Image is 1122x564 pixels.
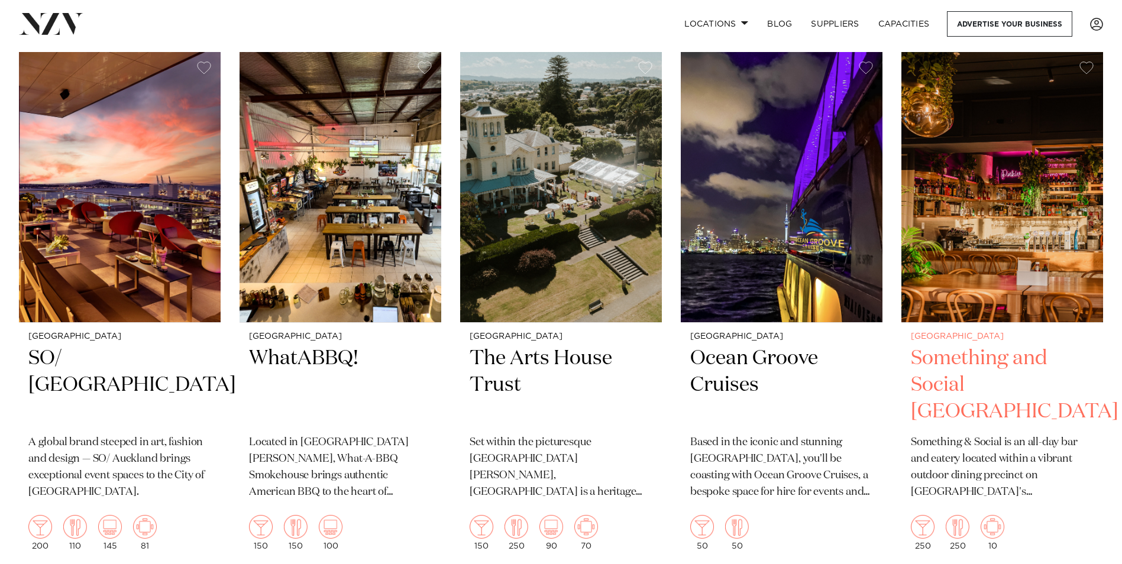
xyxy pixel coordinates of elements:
[133,515,157,539] img: meeting.png
[319,515,342,539] img: theatre.png
[470,515,493,539] img: cocktail.png
[249,332,432,341] small: [GEOGRAPHIC_DATA]
[758,11,801,37] a: BLOG
[470,345,652,425] h2: The Arts House Trust
[470,332,652,341] small: [GEOGRAPHIC_DATA]
[690,515,714,550] div: 50
[690,332,873,341] small: [GEOGRAPHIC_DATA]
[284,515,308,539] img: dining.png
[681,52,882,560] a: [GEOGRAPHIC_DATA] Ocean Groove Cruises Based in the iconic and stunning [GEOGRAPHIC_DATA], you'll...
[947,11,1072,37] a: Advertise your business
[284,515,308,550] div: 150
[133,515,157,550] div: 81
[249,435,432,501] p: Located in [GEOGRAPHIC_DATA][PERSON_NAME], What-A-BBQ Smokehouse brings authentic American BBQ to...
[539,515,563,539] img: theatre.png
[470,435,652,501] p: Set within the picturesque [GEOGRAPHIC_DATA][PERSON_NAME], [GEOGRAPHIC_DATA] is a heritage venue ...
[901,52,1103,560] a: [GEOGRAPHIC_DATA] Something and Social [GEOGRAPHIC_DATA] Something & Social is an all-day bar and...
[911,435,1094,501] p: Something & Social is an all-day bar and eatery located within a vibrant outdoor dining precinct ...
[505,515,528,539] img: dining.png
[28,515,52,550] div: 200
[240,52,441,560] a: Indoor space at WhatABBQ! in New Lynn [GEOGRAPHIC_DATA] WhatABBQ! Located in [GEOGRAPHIC_DATA][PE...
[675,11,758,37] a: Locations
[249,345,432,425] h2: WhatABBQ!
[981,515,1004,550] div: 10
[981,515,1004,539] img: meeting.png
[249,515,273,550] div: 150
[98,515,122,550] div: 145
[725,515,749,539] img: dining.png
[98,515,122,539] img: theatre.png
[574,515,598,550] div: 70
[28,332,211,341] small: [GEOGRAPHIC_DATA]
[19,52,221,560] a: [GEOGRAPHIC_DATA] SO/ [GEOGRAPHIC_DATA] A global brand steeped in art, fashion and design — SO/ A...
[911,515,935,550] div: 250
[460,52,662,560] a: [GEOGRAPHIC_DATA] The Arts House Trust Set within the picturesque [GEOGRAPHIC_DATA][PERSON_NAME],...
[505,515,528,550] div: 250
[574,515,598,539] img: meeting.png
[539,515,563,550] div: 90
[249,515,273,539] img: cocktail.png
[869,11,939,37] a: Capacities
[470,515,493,550] div: 150
[690,515,714,539] img: cocktail.png
[911,345,1094,425] h2: Something and Social [GEOGRAPHIC_DATA]
[690,435,873,501] p: Based in the iconic and stunning [GEOGRAPHIC_DATA], you'll be coasting with Ocean Groove Cruises,...
[19,13,83,34] img: nzv-logo.png
[911,332,1094,341] small: [GEOGRAPHIC_DATA]
[911,515,935,539] img: cocktail.png
[28,435,211,501] p: A global brand steeped in art, fashion and design — SO/ Auckland brings exceptional event spaces ...
[946,515,969,539] img: dining.png
[946,515,969,550] div: 250
[63,515,87,539] img: dining.png
[28,515,52,539] img: cocktail.png
[240,52,441,322] img: Indoor space at WhatABBQ! in New Lynn
[28,345,211,425] h2: SO/ [GEOGRAPHIC_DATA]
[319,515,342,550] div: 100
[725,515,749,550] div: 50
[63,515,87,550] div: 110
[690,345,873,425] h2: Ocean Groove Cruises
[801,11,868,37] a: SUPPLIERS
